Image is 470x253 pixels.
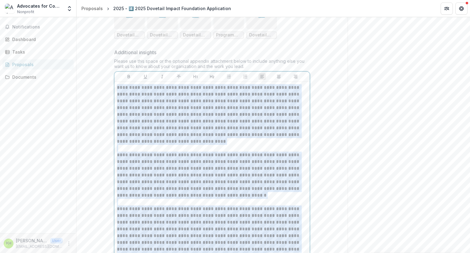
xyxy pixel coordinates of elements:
div: Please use this space or the optional appendix attachment below to include anything else you want... [114,59,310,71]
span: Nonprofit [17,9,34,15]
div: Proposals [12,61,69,68]
button: Heading 1 [192,73,199,80]
div: Documents [12,74,69,80]
button: Ordered List [242,73,249,80]
span: Dovetail Impact Fund - 2024 36 Month Prospectus.pdf [117,32,142,38]
button: Notifications [2,22,74,32]
a: Dashboard [2,34,74,44]
span: Dovetail Impact Fund - Act Leadership Team Bios.pdf [249,32,274,38]
a: Proposals [2,59,74,70]
button: Align Center [275,73,282,80]
button: Bold [125,73,132,80]
button: Strike [175,73,182,80]
button: Italicize [159,73,166,80]
span: Dovetail Impact Fund - Act 2024 Audited Financials.pdf [150,32,175,38]
a: Proposals [79,4,105,13]
button: Heading 2 [208,73,216,80]
button: Partners [441,2,453,15]
a: Documents [2,72,74,82]
button: Align Right [292,73,299,80]
div: Dashboard [12,36,69,43]
span: Program Dashboard for Dovetail Impact Fund.png [216,32,241,38]
img: Advocates for Community Transformation [5,4,15,13]
div: Kimber Hartmann [6,241,11,245]
button: More [65,240,73,247]
span: Dovetail Impact Fund - Act 2024-990 Tax Return.pdf [183,32,208,38]
div: Proposals [81,5,103,12]
button: Bullet List [225,73,233,80]
button: Underline [142,73,149,80]
a: Tasks [2,47,74,57]
div: 2025 - 4️⃣ 2025 Dovetail Impact Foundation Application [113,5,231,12]
p: [PERSON_NAME] [16,237,48,244]
p: [EMAIL_ADDRESS][DOMAIN_NAME] [16,244,63,249]
div: Advocates for Community Transformation [17,3,63,9]
button: Get Help [455,2,468,15]
div: Tasks [12,49,69,55]
button: Open entity switcher [65,2,74,15]
button: Align Left [259,73,266,80]
span: Notifications [12,25,71,30]
p: User [50,238,63,244]
nav: breadcrumb [79,4,233,13]
p: Additional insights [114,49,156,56]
